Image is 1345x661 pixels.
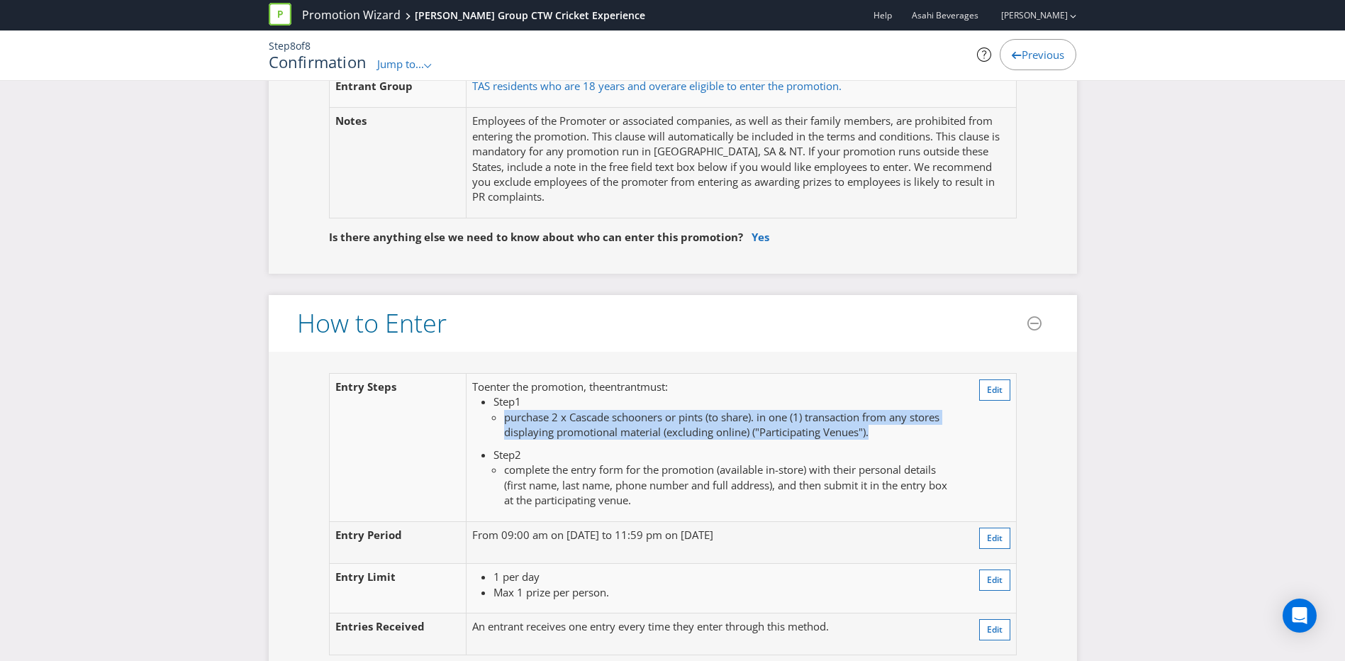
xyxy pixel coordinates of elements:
span: . [866,425,869,439]
button: Edit [979,619,1010,640]
span: . [628,493,631,507]
span: Step [493,448,515,462]
a: Yes [752,230,769,244]
span: enter the promotion [484,379,584,394]
h1: Confirmation [269,53,367,70]
span: Step [269,39,290,52]
td: Notes [329,108,467,218]
span: Asahi Beverages [912,9,978,21]
span: : [665,379,668,394]
li: Max 1 prize per person. [493,585,959,600]
button: Edit [979,528,1010,549]
span: , the [584,379,605,394]
div: Open Intercom Messenger [1283,599,1317,633]
span: Entry Step [335,379,391,394]
span: purchase 2 x Cascade schooners or pints (to share). in one (1) transaction from any stores displa... [504,410,939,439]
span: of [296,39,305,52]
button: Edit [979,379,1010,401]
a: Help [874,9,892,21]
div: [PERSON_NAME] Group CTW Cricket Experience [415,9,645,23]
a: Promotion Wizard [302,7,401,23]
a: [PERSON_NAME] [987,9,1068,21]
span: Is there anything else we need to know about who can enter this promotion? [329,230,743,244]
span: 8 [305,39,311,52]
span: 8 [290,39,296,52]
p: Employees of the Promoter or associated companies, as well as their family members, are prohibite... [472,113,1010,205]
span: 2 [515,448,521,462]
td: An entrant receives one entry every time they enter through this method. [467,613,965,655]
span: complete the entry form for the promotion (available in-store) with their personal details (first... [504,462,947,507]
span: Edit [987,384,1003,396]
span: Previous [1022,48,1064,62]
span: Step [493,394,515,409]
h3: How to Enter [297,309,447,338]
span: Edit [987,623,1003,635]
span: Jump to... [377,57,424,71]
span: Entry Period [335,528,402,542]
span: Edit [987,574,1003,586]
li: 1 per day [493,570,959,584]
td: Entries Received [329,613,467,655]
span: 1 [515,394,521,409]
span: entrant [605,379,640,394]
span: Entry Limit [335,570,396,584]
span: Edit [987,532,1003,544]
p: From 09:00 am on [DATE] to 11:59 pm on [DATE] [472,528,959,543]
span: must [640,379,665,394]
span: To [472,379,484,394]
button: Edit [979,570,1010,591]
span: s [391,379,396,394]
